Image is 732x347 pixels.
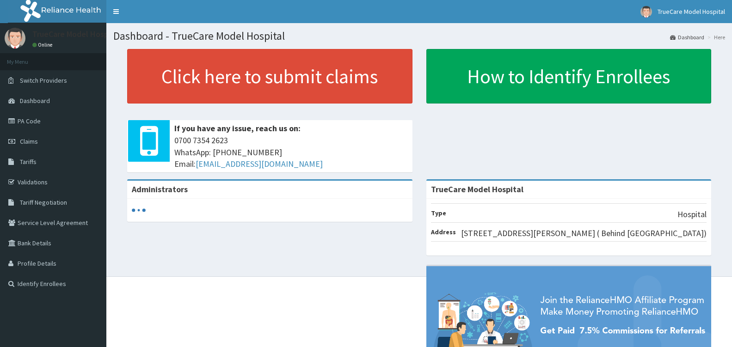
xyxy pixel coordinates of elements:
h1: Dashboard - TrueCare Model Hospital [113,30,725,42]
span: Switch Providers [20,76,67,85]
span: 0700 7354 2623 WhatsApp: [PHONE_NUMBER] Email: [174,134,408,170]
strong: TrueCare Model Hospital [431,184,523,195]
svg: audio-loading [132,203,146,217]
li: Here [705,33,725,41]
b: Type [431,209,446,217]
a: How to Identify Enrollees [426,49,712,103]
b: Address [431,228,456,236]
span: Claims [20,137,38,146]
span: Tariffs [20,158,37,166]
img: User Image [640,6,652,18]
p: TrueCare Model Hospital [32,30,121,38]
a: [EMAIL_ADDRESS][DOMAIN_NAME] [196,158,323,169]
span: Tariff Negotiation [20,198,67,207]
span: TrueCare Model Hospital [658,7,725,16]
img: User Image [5,28,25,49]
p: [STREET_ADDRESS][PERSON_NAME] ( Behind [GEOGRAPHIC_DATA]) [461,227,707,239]
span: Dashboard [20,97,50,105]
p: Hospital [677,208,707,220]
a: Online [32,42,55,48]
b: Administrators [132,184,188,195]
a: Click here to submit claims [127,49,412,103]
a: Dashboard [670,33,704,41]
b: If you have any issue, reach us on: [174,123,301,134]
